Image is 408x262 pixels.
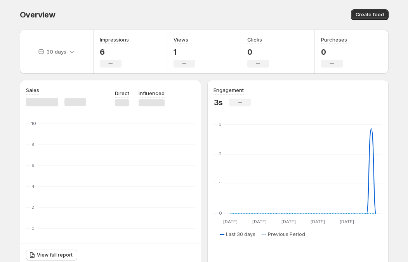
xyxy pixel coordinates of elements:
[31,226,35,231] text: 0
[26,250,77,260] a: View full report
[100,36,129,43] h3: Impressions
[139,89,165,97] p: Influenced
[214,86,244,94] h3: Engagement
[100,47,129,57] p: 6
[31,142,35,147] text: 8
[115,89,129,97] p: Direct
[223,219,238,224] text: [DATE]
[26,86,39,94] h3: Sales
[351,9,389,20] button: Create feed
[281,219,296,224] text: [DATE]
[219,121,222,127] text: 3
[47,48,66,56] p: 30 days
[31,121,36,126] text: 10
[340,219,354,224] text: [DATE]
[20,10,56,19] span: Overview
[321,36,347,43] h3: Purchases
[174,47,195,57] p: 1
[321,47,347,57] p: 0
[356,12,384,18] span: Create feed
[37,252,73,258] span: View full report
[268,231,305,238] span: Previous Period
[174,36,188,43] h3: Views
[219,181,220,186] text: 1
[31,205,34,210] text: 2
[31,184,35,189] text: 4
[311,219,325,224] text: [DATE]
[219,151,222,156] text: 2
[31,163,35,168] text: 6
[252,219,267,224] text: [DATE]
[247,36,262,43] h3: Clicks
[247,47,269,57] p: 0
[219,210,222,216] text: 0
[214,98,223,107] p: 3s
[226,231,255,238] span: Last 30 days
